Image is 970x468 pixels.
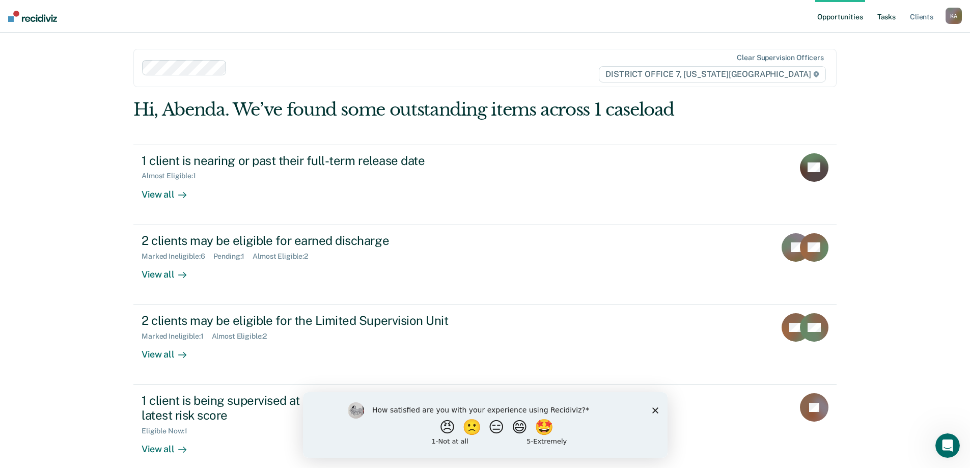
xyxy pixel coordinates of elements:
[142,313,499,328] div: 2 clients may be eligible for the Limited Supervision Unit
[142,172,204,180] div: Almost Eligible : 1
[142,233,499,248] div: 2 clients may be eligible for earned discharge
[142,180,199,200] div: View all
[142,153,499,168] div: 1 client is nearing or past their full-term release date
[946,8,962,24] button: KA
[142,332,211,341] div: Marked Ineligible : 1
[142,435,199,455] div: View all
[303,392,668,458] iframe: Survey by Kim from Recidiviz
[935,433,960,458] iframe: Intercom live chat
[133,145,837,225] a: 1 client is nearing or past their full-term release dateAlmost Eligible:1View all
[946,8,962,24] div: K A
[212,332,275,341] div: Almost Eligible : 2
[142,427,196,435] div: Eligible Now : 1
[133,225,837,305] a: 2 clients may be eligible for earned dischargeMarked Ineligible:6Pending:1Almost Eligible:2View all
[8,11,57,22] img: Recidiviz
[253,252,316,261] div: Almost Eligible : 2
[142,252,213,261] div: Marked Ineligible : 6
[213,252,253,261] div: Pending : 1
[142,341,199,361] div: View all
[142,393,499,423] div: 1 client is being supervised at a level that does not match their latest risk score
[142,260,199,280] div: View all
[133,99,696,120] div: Hi, Abenda. We’ve found some outstanding items across 1 caseload
[133,305,837,385] a: 2 clients may be eligible for the Limited Supervision UnitMarked Ineligible:1Almost Eligible:2Vie...
[599,66,825,82] span: DISTRICT OFFICE 7, [US_STATE][GEOGRAPHIC_DATA]
[737,53,823,62] div: Clear supervision officers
